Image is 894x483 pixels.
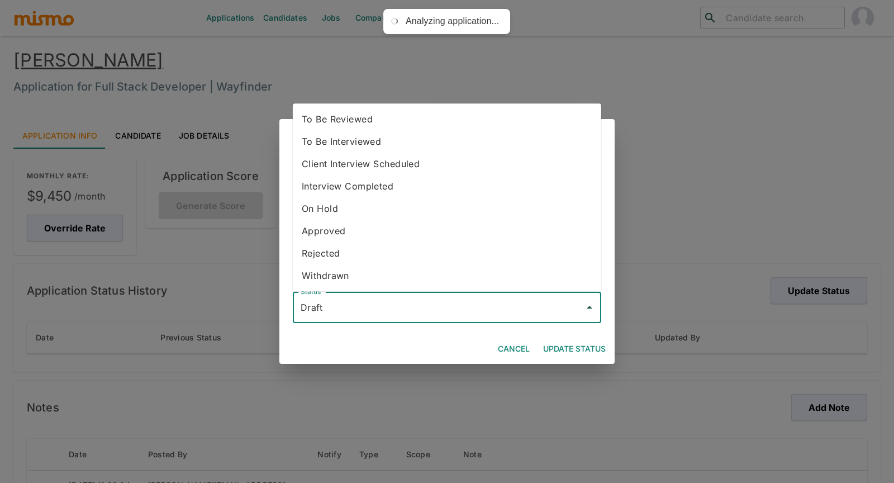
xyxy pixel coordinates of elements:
h2: Change Application Status [279,119,615,155]
label: Status [301,287,321,296]
div: Analyzing application... [406,16,499,27]
button: Close [582,300,597,315]
li: Client Interview Scheduled [293,153,601,175]
li: Rejected [293,242,601,264]
button: Update Status [539,339,610,359]
li: Approved [293,220,601,242]
li: To Be Interviewed [293,130,601,153]
li: On Hold [293,197,601,220]
button: Cancel [493,339,534,359]
li: Interview Completed [293,175,601,197]
li: To Be Reviewed [293,108,601,130]
li: Withdrawn [293,264,601,287]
